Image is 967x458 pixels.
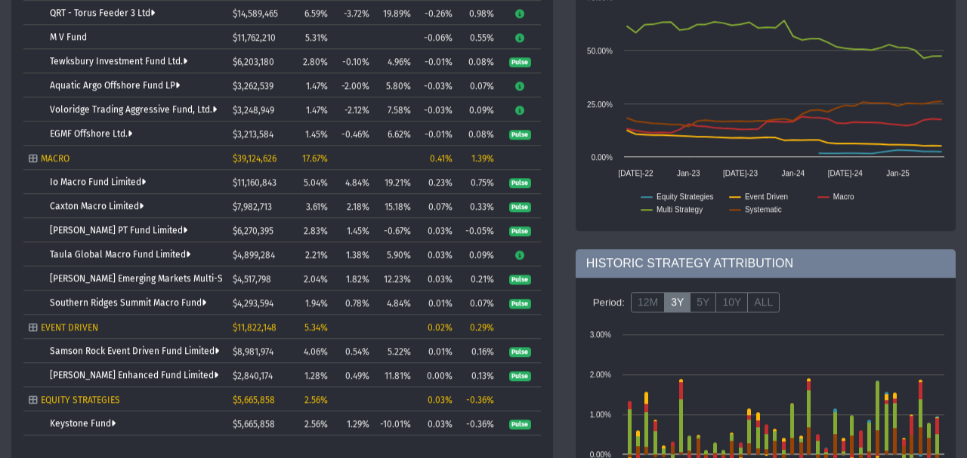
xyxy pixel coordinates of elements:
[509,370,531,380] a: Pulse
[509,178,531,189] span: Pulse
[305,33,328,44] span: 5.31%
[50,274,312,284] a: [PERSON_NAME] Emerging Markets Multi-Strategy Fund Limited
[664,292,690,313] label: 3Y
[591,153,612,161] text: 0.00%
[41,154,70,164] span: MACRO
[458,290,499,315] td: 0.07%
[375,266,416,290] td: 12.23%
[233,299,273,309] span: $4,293,594
[458,121,499,146] td: 0.08%
[458,339,499,363] td: 0.16%
[416,363,458,387] td: 0.00%
[509,56,531,66] a: Pulse
[233,9,278,20] span: $14,589,465
[333,73,375,97] td: -2.00%
[618,169,653,177] text: [DATE]-22
[50,201,144,212] a: Caxton Macro Limited
[416,266,458,290] td: 0.03%
[306,81,328,92] span: 1.47%
[509,57,531,68] span: Pulse
[50,57,187,67] a: Tewksbury Investment Fund Ltd.
[416,97,458,121] td: -0.03%
[233,57,274,68] span: $6,203,180
[304,371,328,382] span: 1.28%
[375,73,416,97] td: 5.80%
[304,9,328,20] span: 6.59%
[233,106,274,116] span: $3,248,949
[745,192,788,201] text: Event Driven
[827,169,862,177] text: [DATE]-24
[233,202,272,213] span: $7,982,713
[745,205,782,214] text: Systematic
[302,154,328,164] span: 17.67%
[50,250,190,260] a: Taula Global Macro Fund Limited
[304,275,328,285] span: 2.04%
[416,73,458,97] td: -0.03%
[305,251,328,261] span: 2.21%
[375,218,416,242] td: -0.67%
[233,130,273,140] span: $3,213,584
[233,251,275,261] span: $4,899,284
[41,323,98,334] span: EVENT DRIVEN
[333,290,375,315] td: 0.78%
[509,297,531,308] a: Pulse
[416,25,458,49] td: -0.06%
[333,97,375,121] td: -2.12%
[458,170,499,194] td: 0.75%
[50,129,132,140] a: EGMF Offshore Ltd.
[233,226,273,237] span: $6,270,395
[422,154,453,164] div: 0.41%
[509,177,531,187] a: Pulse
[747,292,780,313] label: ALL
[458,411,499,435] td: -0.36%
[677,169,700,177] text: Jan-23
[463,323,494,334] div: 0.29%
[509,371,531,382] span: Pulse
[333,218,375,242] td: 1.45%
[416,218,458,242] td: 0.03%
[576,249,956,278] div: HISTORIC STRATEGY ATTRIBUTION
[509,130,531,140] span: Pulse
[306,202,328,213] span: 3.61%
[50,370,218,381] a: [PERSON_NAME] Enhanced Fund Limited
[304,395,328,406] span: 2.56%
[509,202,531,213] span: Pulse
[233,395,275,406] span: $5,665,858
[416,121,458,146] td: -0.01%
[781,169,805,177] text: Jan-24
[50,32,87,43] a: M V Fund
[589,370,610,379] text: 2.00%
[333,1,375,25] td: -3.72%
[416,339,458,363] td: 0.01%
[416,242,458,266] td: 0.03%
[333,242,375,266] td: 1.38%
[463,395,494,406] div: -0.36%
[509,128,531,139] a: Pulse
[333,49,375,73] td: -0.10%
[715,292,748,313] label: 10Y
[50,177,146,188] a: Io Macro Fund Limited
[375,242,416,266] td: 5.90%
[333,121,375,146] td: -0.46%
[458,194,499,218] td: 0.33%
[509,299,531,309] span: Pulse
[375,1,416,25] td: 19.89%
[233,323,277,334] span: $11,822,148
[416,194,458,218] td: 0.07%
[458,266,499,290] td: 0.21%
[587,47,613,55] text: 50.00%
[304,420,328,430] span: 2.56%
[233,81,273,92] span: $3,262,539
[375,194,416,218] td: 15.18%
[509,418,531,429] a: Pulse
[233,154,277,164] span: $39,124,626
[375,121,416,146] td: 6.62%
[375,170,416,194] td: 19.21%
[333,411,375,435] td: 1.29%
[509,201,531,211] a: Pulse
[587,100,613,109] text: 25.00%
[333,266,375,290] td: 1.82%
[833,192,854,201] text: Macro
[333,363,375,387] td: 0.49%
[458,218,499,242] td: -0.05%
